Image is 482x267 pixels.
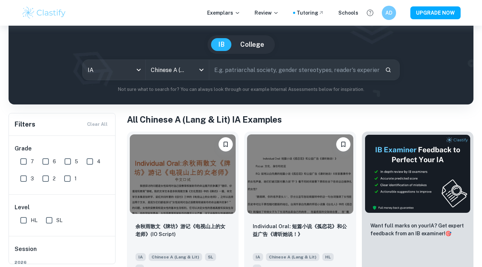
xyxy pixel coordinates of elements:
button: Search [382,64,394,76]
button: Help and Feedback [364,7,376,19]
span: 4 [97,158,101,165]
span: HL [31,216,37,224]
img: Chinese A (Lang & Lit) IA example thumbnail: 余秋雨散文《牌坊》游记《电视山上的女老师》(IO Script) [130,134,236,214]
span: IA [135,253,146,261]
span: 6 [53,158,56,165]
a: Tutoring [297,9,324,17]
p: Exemplars [207,9,240,17]
img: Clastify logo [21,6,67,20]
button: College [233,38,271,51]
p: Review [255,9,279,17]
p: Not sure what to search for? You can always look through our example Internal Assessments below f... [14,86,468,93]
div: IA [83,60,146,80]
button: Bookmark [336,137,350,152]
input: E.g. patriarchal society, gender stereotypes, reader's experience analysis... [209,60,379,80]
button: AD [382,6,396,20]
p: 余秋雨散文《牌坊》游记《电视山上的女老师》(IO Script) [135,222,230,238]
span: 1 [75,175,77,183]
button: UPGRADE NOW [410,6,461,19]
h6: AD [385,9,393,17]
h6: Level [15,203,110,212]
span: 🎯 [445,231,451,236]
span: SL [56,216,62,224]
button: Bookmark [219,137,233,152]
span: 5 [75,158,78,165]
span: SL [205,253,216,261]
span: Chinese A (Lang & Lit) [149,253,202,261]
p: Individual Oral: 短篇小说《孤恋花》和公益广告《请听她说！》 [253,222,347,238]
h6: Session [15,245,110,259]
span: HL [322,253,334,261]
button: Open [196,65,206,75]
p: Want full marks on your IA ? Get expert feedback from an IB examiner! [370,222,465,237]
button: IB [211,38,232,51]
span: 7 [31,158,34,165]
img: Chinese A (Lang & Lit) IA example thumbnail: Individual Oral: 短篇小说《孤恋花》和公益广告《请听她说！》 [247,134,353,214]
a: Schools [338,9,358,17]
h6: Grade [15,144,110,153]
h6: Filters [15,119,35,129]
span: 3 [31,175,34,183]
span: Chinese A (Lang & Lit) [266,253,319,261]
h1: All Chinese A (Lang & Lit) IA Examples [127,113,473,126]
img: Thumbnail [365,134,471,213]
span: IA [253,253,263,261]
span: 2 [53,175,56,183]
span: 2026 [15,259,110,266]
